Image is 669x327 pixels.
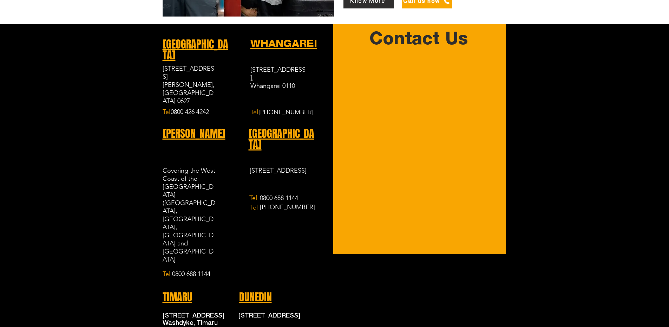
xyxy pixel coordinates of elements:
[239,291,272,304] a: DUNEDIN
[172,270,210,278] span: 0800 688 1144
[163,167,215,263] span: Covering the West Coast of the [GEOGRAPHIC_DATA] ([GEOGRAPHIC_DATA], [GEOGRAPHIC_DATA], [GEOGRAPH...
[163,128,225,140] a: [PERSON_NAME]
[250,37,317,50] a: WHANGAREI
[163,289,192,305] span: TIMARU
[260,194,298,202] span: 0800 688 1144
[260,195,298,201] a: 0800 688 1144
[250,204,258,211] span: Tel
[163,89,214,105] span: [GEOGRAPHIC_DATA] 0627
[249,194,257,202] span: Tel
[163,270,170,278] span: Tel
[163,291,192,304] a: TIMARU
[258,108,314,116] span: [PHONE_NUMBER]
[171,108,209,116] span: 0800 426 4242
[260,205,315,210] a: [PHONE_NUMBER]
[239,289,272,305] span: DUNEDIN
[163,37,228,63] span: [GEOGRAPHIC_DATA]
[171,109,209,115] a: 0800 426 4242
[163,108,170,116] span: Tel
[250,167,307,174] span: [STREET_ADDRESS]
[163,126,225,141] span: [PERSON_NAME]
[260,203,315,211] span: [PHONE_NUMBER]
[172,271,210,277] a: 0800 688 1144
[163,38,228,62] a: [GEOGRAPHIC_DATA]
[249,126,314,152] span: [GEOGRAPHIC_DATA]
[250,82,295,90] span: Whangarei 0110
[249,128,314,151] a: [GEOGRAPHIC_DATA]
[250,108,258,116] span: Tel
[163,65,215,89] span: [STREET_ADDRESS][PERSON_NAME],
[345,65,496,295] iframe: Embedded Content
[250,66,306,82] span: [STREET_ADDRESS]
[342,28,496,48] h2: Contact Us
[252,74,254,82] span: ,
[238,313,300,319] span: [STREET_ADDRESS]
[258,110,314,115] a: [PHONE_NUMBER]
